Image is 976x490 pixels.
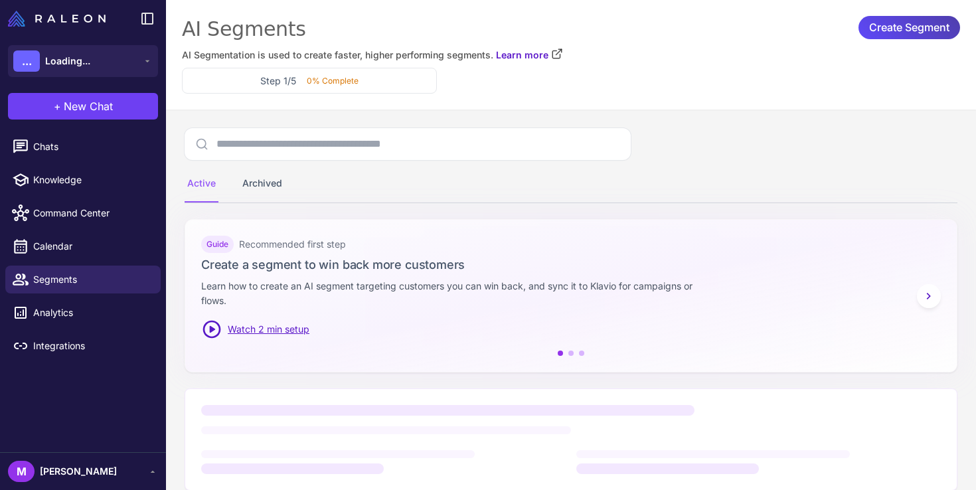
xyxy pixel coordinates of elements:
span: Segments [33,272,150,287]
button: ...Loading... [8,45,158,77]
span: Analytics [33,305,150,320]
div: Archived [240,165,285,203]
button: +New Chat [8,93,158,120]
h3: Create a segment to win back more customers [201,256,941,274]
a: Knowledge [5,166,161,194]
div: ... [13,50,40,72]
a: Command Center [5,199,161,227]
span: [PERSON_NAME] [40,464,117,479]
span: Create Segment [869,16,949,39]
div: Guide [201,236,234,253]
span: Watch 2 min setup [228,322,309,337]
span: Recommended first step [239,237,346,252]
h3: Step 1/5 [260,74,296,88]
p: 0% Complete [307,75,359,87]
span: New Chat [64,98,113,114]
p: Learn how to create an AI segment targeting customers you can win back, and sync it to Klavio for... [201,279,711,308]
div: M [8,461,35,482]
span: + [54,98,61,114]
a: Chats [5,133,161,161]
span: Chats [33,139,150,154]
a: Learn more [496,48,563,62]
div: Active [185,165,218,203]
span: Loading... [45,54,90,68]
a: Analytics [5,299,161,327]
a: Calendar [5,232,161,260]
span: Integrations [33,339,150,353]
span: Command Center [33,206,150,220]
div: AI Segments [182,16,960,42]
a: Integrations [5,332,161,360]
img: Raleon Logo [8,11,106,27]
span: Knowledge [33,173,150,187]
a: Segments [5,266,161,293]
span: Calendar [33,239,150,254]
span: AI Segmentation is used to create faster, higher performing segments. [182,48,493,62]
